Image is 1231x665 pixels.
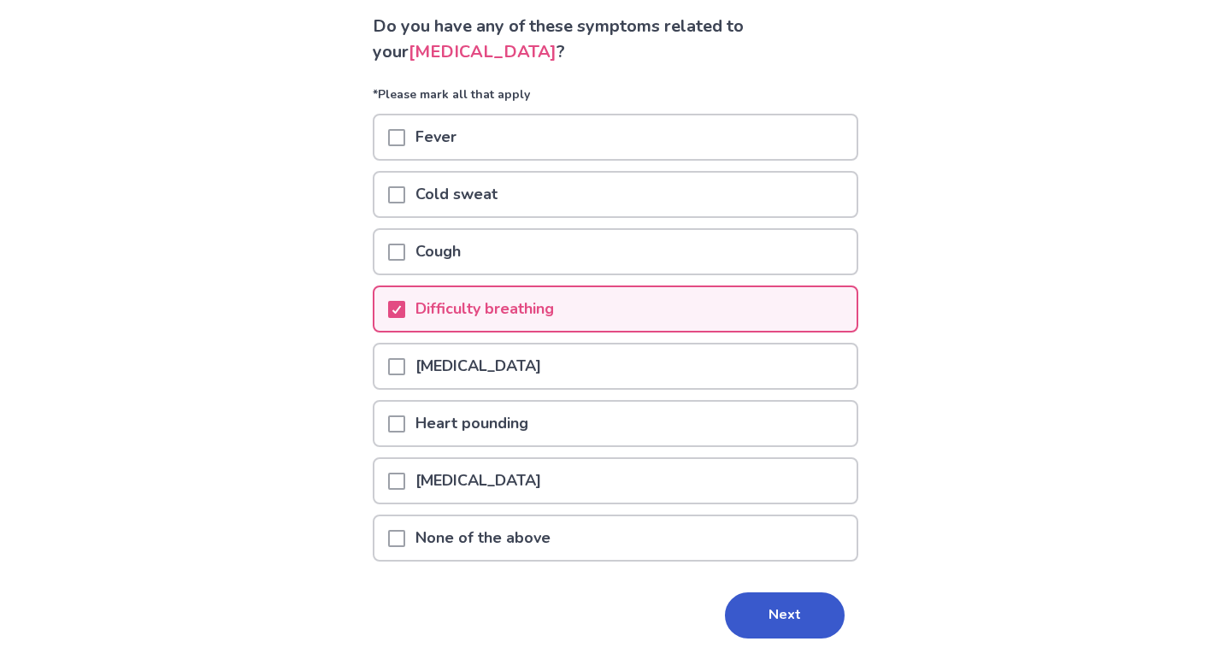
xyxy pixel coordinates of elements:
[725,592,845,639] button: Next
[405,516,561,560] p: None of the above
[409,40,557,63] span: [MEDICAL_DATA]
[405,115,467,159] p: Fever
[405,230,471,274] p: Cough
[405,402,539,445] p: Heart pounding
[373,85,858,114] p: *Please mark all that apply
[405,287,564,331] p: Difficulty breathing
[405,459,551,503] p: [MEDICAL_DATA]
[373,14,858,65] p: Do you have any of these symptoms related to your ?
[405,173,508,216] p: Cold sweat
[405,344,551,388] p: [MEDICAL_DATA]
